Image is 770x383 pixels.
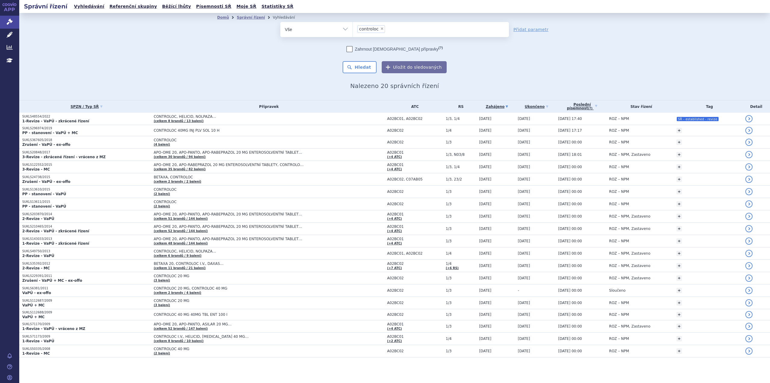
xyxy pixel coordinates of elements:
span: [DATE] [479,202,491,206]
a: + [676,226,682,231]
a: Přidat parametr [513,27,549,33]
input: controloc [387,25,390,33]
p: SUKLS71170/2009 [22,322,151,326]
span: [DATE] [479,312,491,317]
span: 1/3, N03/8 [446,152,476,157]
span: [DATE] 00:00 [558,165,582,169]
span: [DATE] 00:00 [558,337,582,341]
a: + [676,251,682,256]
span: CONTROLOC [154,138,304,142]
span: 1/3, 1/4 [446,117,476,121]
span: 1/3 [446,227,476,231]
span: 1/3 [446,349,476,353]
span: [DATE] [518,190,530,194]
span: [DATE] [479,239,491,243]
span: A02BC01 [387,163,443,167]
a: (+4 ATC) [387,217,402,220]
a: + [676,263,682,268]
span: CONTROLOC 40 MG [154,347,304,351]
a: + [676,140,682,145]
a: detail [745,127,753,134]
span: [DATE] [518,301,530,305]
a: detail [745,335,753,342]
strong: 2-Revize - VaPÚ [22,254,54,258]
a: (2 balení) [154,205,170,208]
a: detail [745,250,753,257]
span: [DATE] [479,264,491,268]
a: detail [745,347,753,355]
span: 1/3 [446,140,476,144]
a: (celkem 35 brandů / 82 balení) [154,168,206,171]
span: 1/3 [446,276,476,280]
a: (2 balení) [154,192,170,196]
th: ATC [384,100,443,113]
span: 1/3 [446,202,476,206]
span: APO-OME 20, APO-PANTO, APO-RABEPRAZOL 20 MG ENTEROSOLVENTNÍ TABLETY… [154,237,304,241]
p: SUKLS143033/2013 [22,237,151,241]
span: APO-OME 20, APO-RABEPRAZOL 20 MG ENTEROSOLVENTNÍ TABLETY, CONTROLOC… [154,163,304,167]
span: 1/4 [446,262,476,266]
a: (celkem 8 brandů / 10 balení) [154,339,204,343]
th: Tag [673,100,742,113]
span: ROZ – NPM [609,190,629,194]
span: [DATE] [518,239,530,243]
strong: Zrušení - VaPÚ + MC - ex-offo [22,278,82,283]
a: detail [745,237,753,245]
abbr: (?) [439,46,443,50]
a: Poslednípísemnost(?) [558,100,606,113]
span: A02BC02 [387,276,443,280]
span: A02BC02 [387,301,443,305]
span: 1/3, 23/2 [446,177,476,181]
span: [DATE] [479,214,491,218]
strong: VaPÚ + MC [22,303,45,307]
span: ROZ – NPM [609,128,629,133]
span: A02BC02 [387,202,443,206]
span: [DATE] [479,251,491,256]
span: 1/3 [446,288,476,293]
p: SUKLS122552/2015 [22,163,151,167]
p: SUKLS367605/2018 [22,138,151,142]
a: (celkem 48 brandů / 144 balení) [154,242,208,245]
a: + [676,177,682,182]
a: (2 balení) [154,352,170,355]
p: SUKLS112688/2009 [22,310,151,315]
a: + [676,348,682,354]
strong: 1-Revize - VaPÚ - vráceno z MZ [22,327,85,331]
p: SUKLS35392/2012 [22,262,151,266]
p: SUKLS296974/2019 [22,126,151,130]
a: + [676,275,682,281]
span: BETAXA 20, CONTROLOC I.V., DAXAS… [154,262,304,266]
span: 1/3 [446,324,476,328]
p: SUKLS210465/2014 [22,224,151,229]
span: ROZ – NPM [609,140,629,144]
span: [DATE] 00:00 [558,301,582,305]
span: [DATE] [479,128,491,133]
span: [DATE] [479,140,491,144]
strong: 1-Revize - VaPÚ [22,339,54,343]
span: - [518,288,519,293]
span: CONTROLOC 40MG INJ PLV SOL 10 H [154,128,304,133]
a: + [676,164,682,170]
a: detail [745,225,753,232]
span: [DATE] [479,152,491,157]
a: + [676,214,682,219]
span: CONTROLOC, HELICID, NOLPAZA… [154,115,304,119]
span: ROZ – NPM, Zastaveno [609,251,650,256]
span: ROZ – NPM [609,202,629,206]
span: ROZ – NPM [609,117,629,121]
a: detail [745,311,753,318]
th: Přípravek [151,100,384,113]
span: [DATE] 00:00 [558,140,582,144]
span: A02BC02 [387,262,443,266]
span: 1/4 [446,337,476,341]
span: 1/4 [446,251,476,256]
a: + [676,300,682,306]
span: CONTROLOC 20 MG [154,299,304,303]
a: (celkem 30 brandů / 94 balení) [154,155,206,159]
span: [DATE] 00:00 [558,177,582,181]
p: SUKLS6381/2011 [22,286,151,290]
span: [DATE] 00:00 [558,190,582,194]
span: 1/3 [446,301,476,305]
a: Ukončeno [518,102,555,111]
p: SUKLS49750/2013 [22,249,151,253]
